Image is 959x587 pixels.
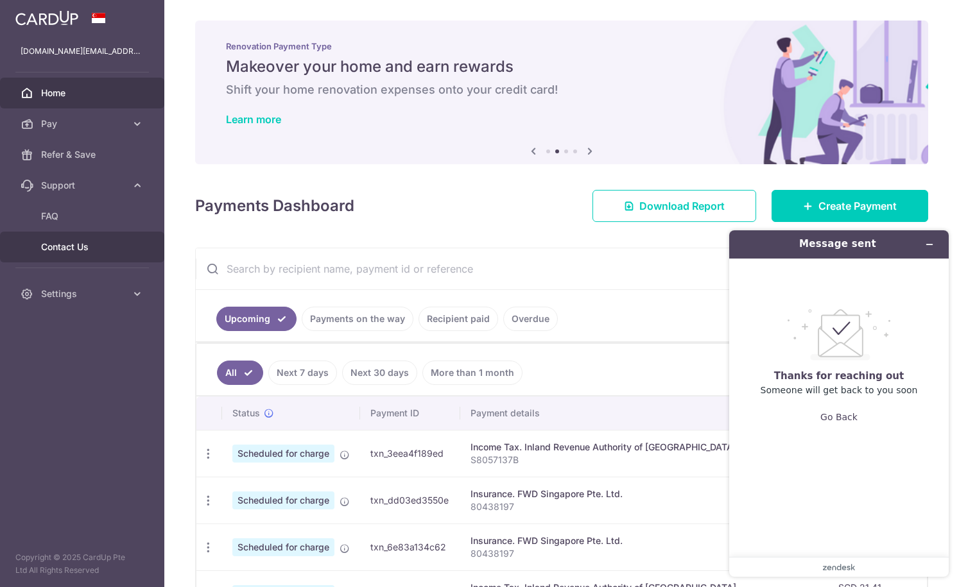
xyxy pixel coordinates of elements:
[226,56,897,77] h5: Makeover your home and earn rewards
[217,361,263,385] a: All
[29,9,55,21] span: Help
[41,87,126,99] span: Home
[471,441,736,454] div: Income Tax. Inland Revenue Authority of [GEOGRAPHIC_DATA]
[41,210,126,223] span: FAQ
[422,361,523,385] a: More than 1 month
[21,45,144,58] p: [DOMAIN_NAME][EMAIL_ADDRESS][DOMAIN_NAME]
[471,534,736,547] div: Insurance. FWD Singapore Pte. Ltd.
[232,407,260,420] span: Status
[419,307,498,331] a: Recipient paid
[360,477,460,523] td: txn_dd03ed3550e
[195,194,354,217] h4: Payments Dashboard
[196,248,897,289] input: Search by recipient name, payment id or reference
[226,41,897,51] p: Renovation Payment Type
[818,198,897,214] span: Create Payment
[216,307,297,331] a: Upcoming
[232,491,334,509] span: Scheduled for charge
[302,307,413,331] a: Payments on the way
[226,113,281,126] a: Learn more
[232,538,334,556] span: Scheduled for charge
[639,198,725,214] span: Download Report
[41,148,126,161] span: Refer & Save
[460,396,747,430] th: Payment details
[471,547,736,560] p: 80438197
[41,241,126,253] span: Contact Us
[719,220,959,587] iframe: Find more information here
[41,117,126,130] span: Pay
[232,445,334,463] span: Scheduled for charge
[226,82,897,98] h6: Shift your home renovation expenses onto your credit card!
[772,190,928,222] a: Create Payment
[15,10,78,26] img: CardUp
[360,430,460,477] td: txn_3eea4f189ed
[268,361,337,385] a: Next 7 days
[592,190,756,222] a: Download Report
[195,21,928,164] img: Renovation banner
[360,523,460,570] td: txn_6e83a134c62
[503,307,558,331] a: Overdue
[41,287,126,300] span: Settings
[41,179,126,192] span: Support
[360,396,460,430] th: Payment ID
[471,454,736,466] p: S8057137B
[342,361,417,385] a: Next 30 days
[471,488,736,500] div: Insurance. FWD Singapore Pte. Ltd.
[471,500,736,513] p: 80438197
